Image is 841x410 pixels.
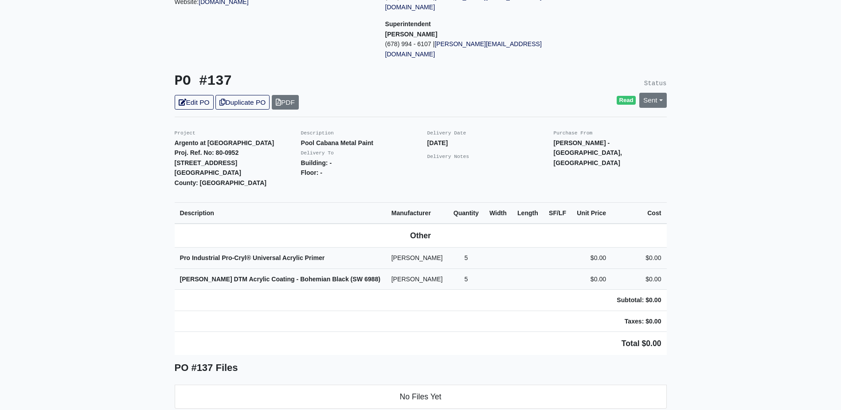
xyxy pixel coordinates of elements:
td: [PERSON_NAME] [386,248,448,269]
td: $0.00 [611,268,666,290]
th: Quantity [448,202,484,224]
a: PDF [272,95,299,110]
small: Delivery To [301,150,334,156]
strong: Pro Industrial Pro-Cryl® Universal Acrylic Primer [180,254,325,261]
li: No Files Yet [175,385,667,409]
h5: PO #137 Files [175,362,667,374]
th: Width [484,202,512,224]
span: Superintendent [385,20,431,28]
strong: Argento at [GEOGRAPHIC_DATA] [175,139,274,146]
td: $0.00 [571,248,611,269]
td: $0.00 [571,268,611,290]
small: Delivery Notes [427,154,469,159]
td: $0.00 [611,248,666,269]
b: Other [410,231,431,240]
th: Manufacturer [386,202,448,224]
strong: Building: - [301,159,332,166]
strong: [STREET_ADDRESS] [175,159,238,166]
strong: [PERSON_NAME] [385,31,438,38]
strong: County: [GEOGRAPHIC_DATA] [175,179,267,186]
strong: [PERSON_NAME] DTM Acrylic Coating - Bohemian Black (SW 6988) [180,276,380,283]
th: Length [512,202,544,224]
td: [PERSON_NAME] [386,268,448,290]
a: Edit PO [175,95,214,110]
th: Unit Price [571,202,611,224]
strong: Pool Cabana Metal Paint [301,139,374,146]
small: Delivery Date [427,130,466,136]
a: Sent [639,93,667,107]
th: Cost [611,202,666,224]
span: Read [617,96,636,105]
h3: PO #137 [175,73,414,90]
td: Subtotal: $0.00 [611,290,666,311]
a: Duplicate PO [215,95,270,110]
strong: [DATE] [427,139,448,146]
small: Description [301,130,334,136]
th: Description [175,202,386,224]
strong: Floor: - [301,169,322,176]
small: Project [175,130,196,136]
p: [PERSON_NAME] - [GEOGRAPHIC_DATA], [GEOGRAPHIC_DATA] [554,138,667,168]
strong: [GEOGRAPHIC_DATA] [175,169,241,176]
small: Status [644,80,667,87]
strong: Proj. Ref. No: 80-0952 [175,149,239,156]
td: 5 [448,268,484,290]
th: SF/LF [544,202,571,224]
a: [PERSON_NAME][EMAIL_ADDRESS][DOMAIN_NAME] [385,40,542,58]
p: (678) 994 - 6107 | [385,39,583,59]
td: Total $0.00 [175,332,667,355]
td: 5 [448,248,484,269]
small: Purchase From [554,130,593,136]
td: Taxes: $0.00 [611,311,666,332]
